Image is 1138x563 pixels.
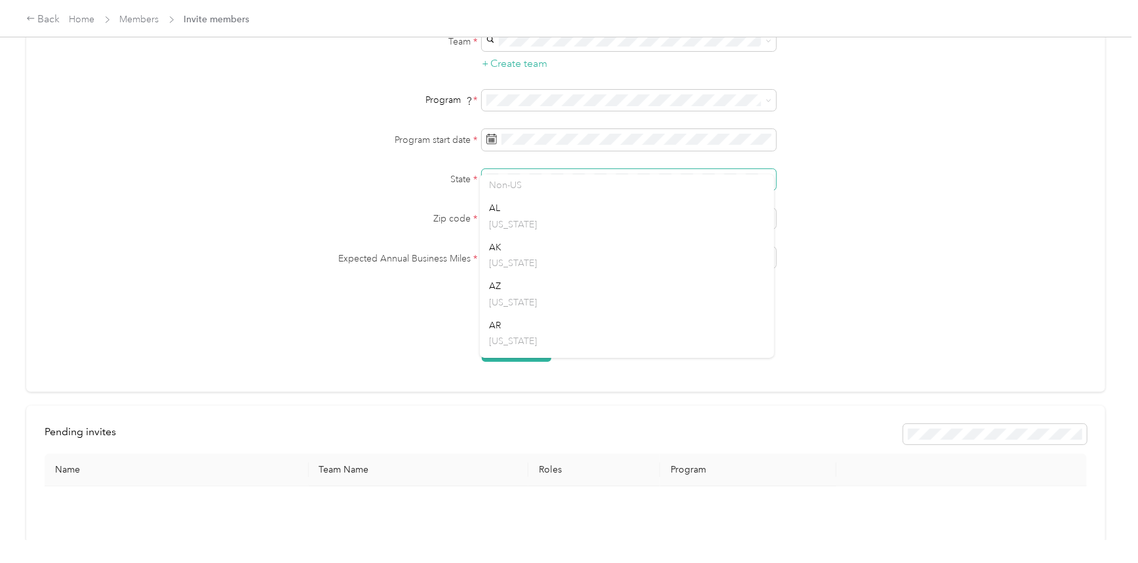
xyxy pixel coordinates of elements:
div: info-bar [45,424,1087,445]
p: [US_STATE] [489,296,765,309]
span: Invite members [184,12,250,26]
label: Team [313,35,477,49]
label: Program start date [313,133,477,147]
p: [US_STATE] [489,256,765,270]
p: Non-US [489,178,765,192]
th: Team Name [309,454,528,486]
p: [US_STATE] [489,218,765,231]
div: left-menu [45,424,125,445]
span: AK [489,242,501,253]
label: Zip code [313,212,477,225]
span: AL [489,203,500,214]
span: AZ [489,281,501,292]
th: Name [45,454,309,486]
th: Program [660,454,836,486]
span: Other [489,164,513,175]
label: Expected Annual Business Miles [313,252,477,265]
p: [US_STATE] [489,334,765,348]
label: State [313,172,477,186]
span: Pending invites [45,425,116,438]
th: Roles [528,454,660,486]
button: + Create team [482,56,548,72]
div: Resend all invitations [903,424,1087,445]
div: Program [313,93,477,107]
a: Home [69,14,95,25]
iframe: Everlance-gr Chat Button Frame [1065,490,1138,563]
span: AR [489,320,501,331]
div: Back [26,12,60,28]
a: Members [120,14,159,25]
